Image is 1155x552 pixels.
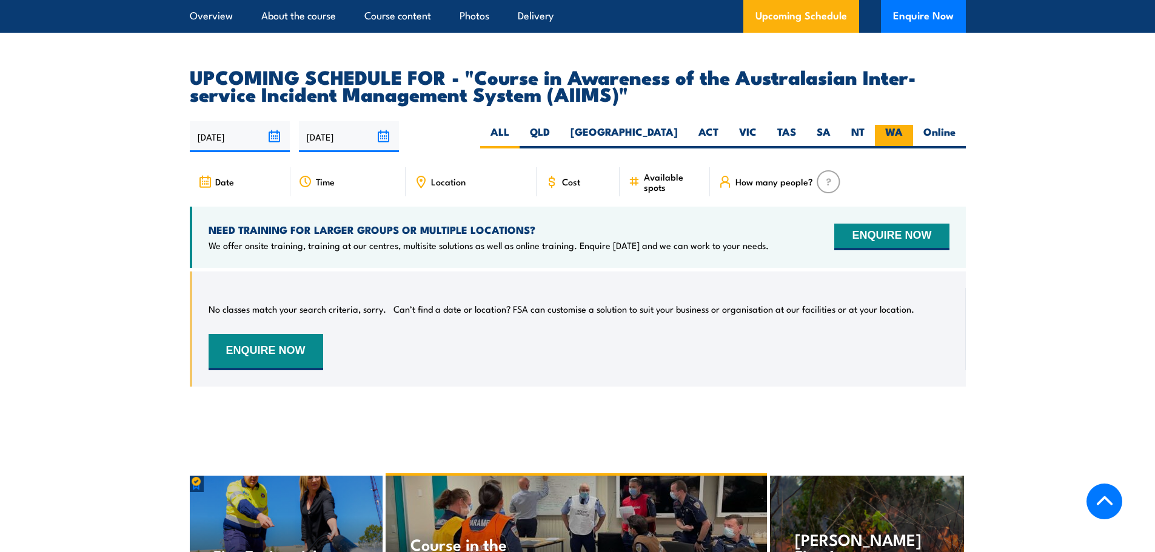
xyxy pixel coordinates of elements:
[209,334,323,370] button: ENQUIRE NOW
[393,303,914,315] p: Can’t find a date or location? FSA can customise a solution to suit your business or organisation...
[209,303,386,315] p: No classes match your search criteria, sorry.
[316,176,335,187] span: Time
[834,224,949,250] button: ENQUIRE NOW
[190,68,966,102] h2: UPCOMING SCHEDULE FOR - "Course in Awareness of the Australasian Inter-service Incident Managemen...
[190,121,290,152] input: From date
[841,125,875,148] label: NT
[299,121,399,152] input: To date
[688,125,729,148] label: ACT
[431,176,466,187] span: Location
[209,223,769,236] h4: NEED TRAINING FOR LARGER GROUPS OR MULTIPLE LOCATIONS?
[767,125,806,148] label: TAS
[209,239,769,251] p: We offer onsite training, training at our centres, multisite solutions as well as online training...
[875,125,913,148] label: WA
[562,176,580,187] span: Cost
[215,176,234,187] span: Date
[735,176,813,187] span: How many people?
[913,125,966,148] label: Online
[560,125,688,148] label: [GEOGRAPHIC_DATA]
[806,125,841,148] label: SA
[644,171,701,192] span: Available spots
[729,125,767,148] label: VIC
[520,125,560,148] label: QLD
[480,125,520,148] label: ALL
